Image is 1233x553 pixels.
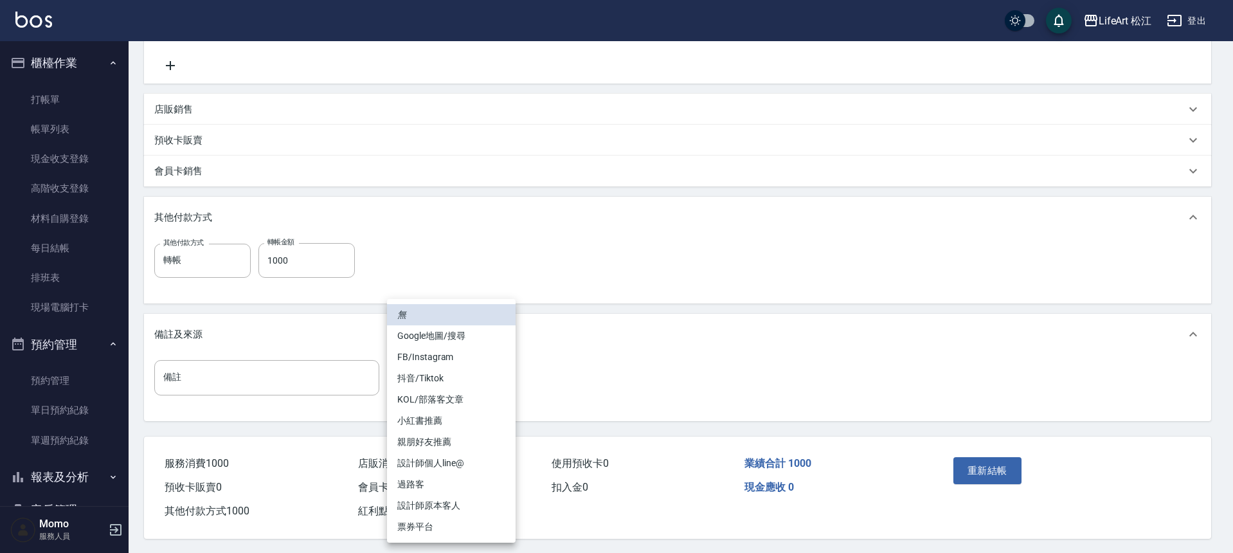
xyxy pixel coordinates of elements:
[387,389,516,410] li: KOL/部落客文章
[387,474,516,495] li: 過路客
[387,410,516,431] li: 小紅書推薦
[387,431,516,453] li: 親朋好友推薦
[387,495,516,516] li: 設計師原本客人
[387,325,516,347] li: Google地圖/搜尋
[387,516,516,538] li: 票券平台
[387,453,516,474] li: 設計師個人line@
[387,368,516,389] li: 抖音/Tiktok
[387,347,516,368] li: FB/Instagram
[397,308,406,322] em: 無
